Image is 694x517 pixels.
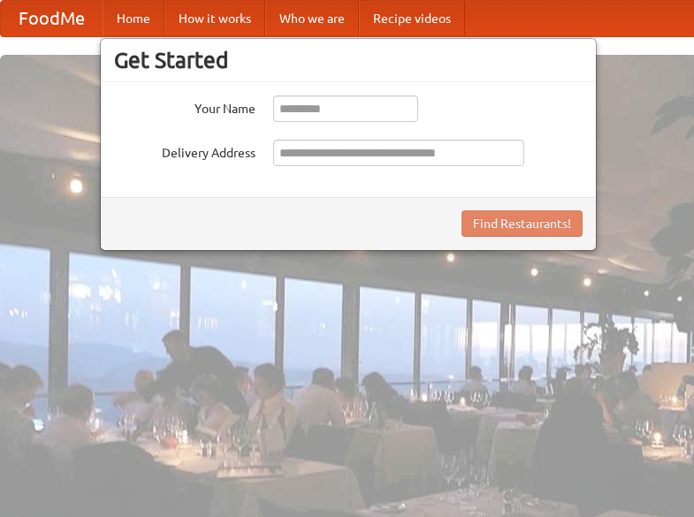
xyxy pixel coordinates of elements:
[359,1,465,36] a: Recipe videos
[461,210,583,237] button: Find Restaurants!
[114,140,255,162] label: Delivery Address
[1,1,103,36] a: FoodMe
[265,1,359,36] a: Who we are
[114,95,255,118] label: Your Name
[164,1,265,36] a: How it works
[103,1,164,36] a: Home
[114,47,583,73] h3: Get Started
